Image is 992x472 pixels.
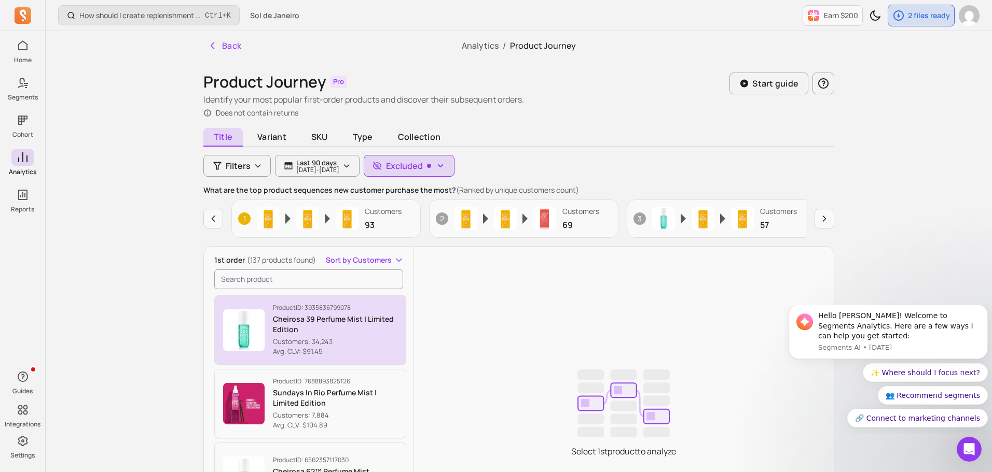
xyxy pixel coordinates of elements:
p: Avg. CLV: $91.45 [273,347,397,357]
span: / [499,40,510,51]
p: Does not contain returns [216,108,298,118]
img: Product image [494,207,517,230]
p: Segments [8,93,38,102]
p: Customers [760,206,797,217]
span: Collection [388,128,451,146]
span: SKU [301,128,338,146]
p: Avg. CLV: $104.89 [273,420,397,431]
span: Sort by Customers [326,255,392,265]
span: Filters [226,160,251,172]
p: Settings [10,451,35,460]
button: Filters [203,155,271,177]
p: Reports [11,205,34,213]
button: Excluded [364,155,454,177]
p: Sundays In Rio Perfume Mist | Limited Edition [273,388,397,408]
kbd: K [227,11,231,20]
span: + [205,10,231,21]
p: 1st order [214,255,316,265]
button: How should I create replenishment flows?Ctrl+K [58,5,240,25]
button: Sol de Janeiro [244,6,306,25]
button: Earn $200 [803,5,863,26]
button: Sort by Customers [326,255,404,265]
p: Customers: 7,884 [273,410,397,421]
p: Message from Segments AI, sent 6w ago [34,38,196,47]
img: Product image [731,207,754,230]
span: Product Journey [510,40,576,51]
button: ProductID: 7688893825126Sundays In Rio Perfume Mist | Limited EditionCustomers: 7,884Avg. CLV: $1... [214,369,406,438]
p: 69 [562,219,599,231]
span: (137 products found) [247,255,316,265]
span: 2 [436,212,448,225]
img: Product image [223,309,265,351]
span: Variant [247,128,297,146]
img: Profile image for Segments AI [12,8,29,25]
h1: Product Journey [203,73,326,91]
img: Product image [257,207,280,230]
p: Customers [365,206,402,217]
p: Last 90 days [296,159,339,167]
p: Identify your most popular first-order products and discover their subsequent orders. [203,93,524,106]
kbd: Ctrl [205,10,223,21]
p: Analytics [9,168,36,176]
div: Message content [34,6,196,36]
p: Excluded [386,160,423,172]
p: Integrations [5,420,40,428]
span: Type [342,128,383,146]
p: Guides [12,387,33,395]
p: Customers: 34,243 [273,337,397,347]
button: 2Product imageProduct imageProduct imageCustomers69 [429,199,618,238]
p: 2 files ready [908,10,950,21]
p: Start guide [752,77,798,90]
p: Customers [562,206,599,217]
span: Sol de Janeiro [250,10,299,21]
button: 2 files ready [888,5,955,26]
span: (Ranked by unique customers count) [456,185,579,195]
button: Last 90 days[DATE]-[DATE] [275,155,360,177]
p: Home [14,56,32,64]
button: Quick reply: 👥 Recommend segments [93,81,203,99]
button: Quick reply: 🔗 Connect to marketing channels [63,104,203,122]
img: avatar [959,5,980,26]
div: Hello [PERSON_NAME]! Welcome to Segments Analytics. Here are a few ways I can help you get started: [34,6,196,36]
iframe: Intercom live chat [957,437,982,462]
button: 3Product imageProduct imageProduct imageCustomers57 [627,199,816,238]
button: ProductID: 3935836799078Cheirosa 39 Perfume Mist | Limited EditionCustomers: 34,243Avg. CLV: $91.45 [214,295,406,365]
p: How should I create replenishment flows? [79,10,201,21]
p: Product ID: 6562357117030 [273,456,369,464]
button: Toggle dark mode [865,5,886,26]
iframe: Intercom notifications message [784,305,992,434]
img: Product image [652,207,675,230]
img: Product image [533,207,556,230]
button: 1Product imageProduct imageProduct imageCustomers93 [231,199,421,238]
button: Quick reply: ✨ Where should I focus next? [78,58,203,77]
p: Cheirosa 39 Perfume Mist | Limited Edition [273,314,397,335]
p: Product ID: 3935836799078 [273,304,397,312]
button: Start guide [729,73,808,94]
p: 57 [760,219,797,231]
img: Product image [223,383,265,424]
input: search product [214,269,403,289]
img: Product image [336,207,359,230]
img: Product image [296,207,319,230]
span: Pro [330,76,347,88]
p: Product ID: 7688893825126 [273,377,397,385]
button: Guides [11,366,34,397]
span: 3 [633,212,646,225]
p: [DATE] - [DATE] [296,167,339,173]
p: Earn $200 [824,10,858,21]
p: Cohort [12,131,33,139]
a: Analytics [462,40,499,51]
div: Quick reply options [4,58,203,122]
button: Back [203,35,246,56]
img: Product image [454,207,477,230]
span: 1 [238,212,251,225]
p: 93 [365,219,402,231]
p: What are the top product sequences new customer purchase the most? [203,185,834,195]
span: Title [203,128,243,147]
img: Product image [692,207,714,230]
